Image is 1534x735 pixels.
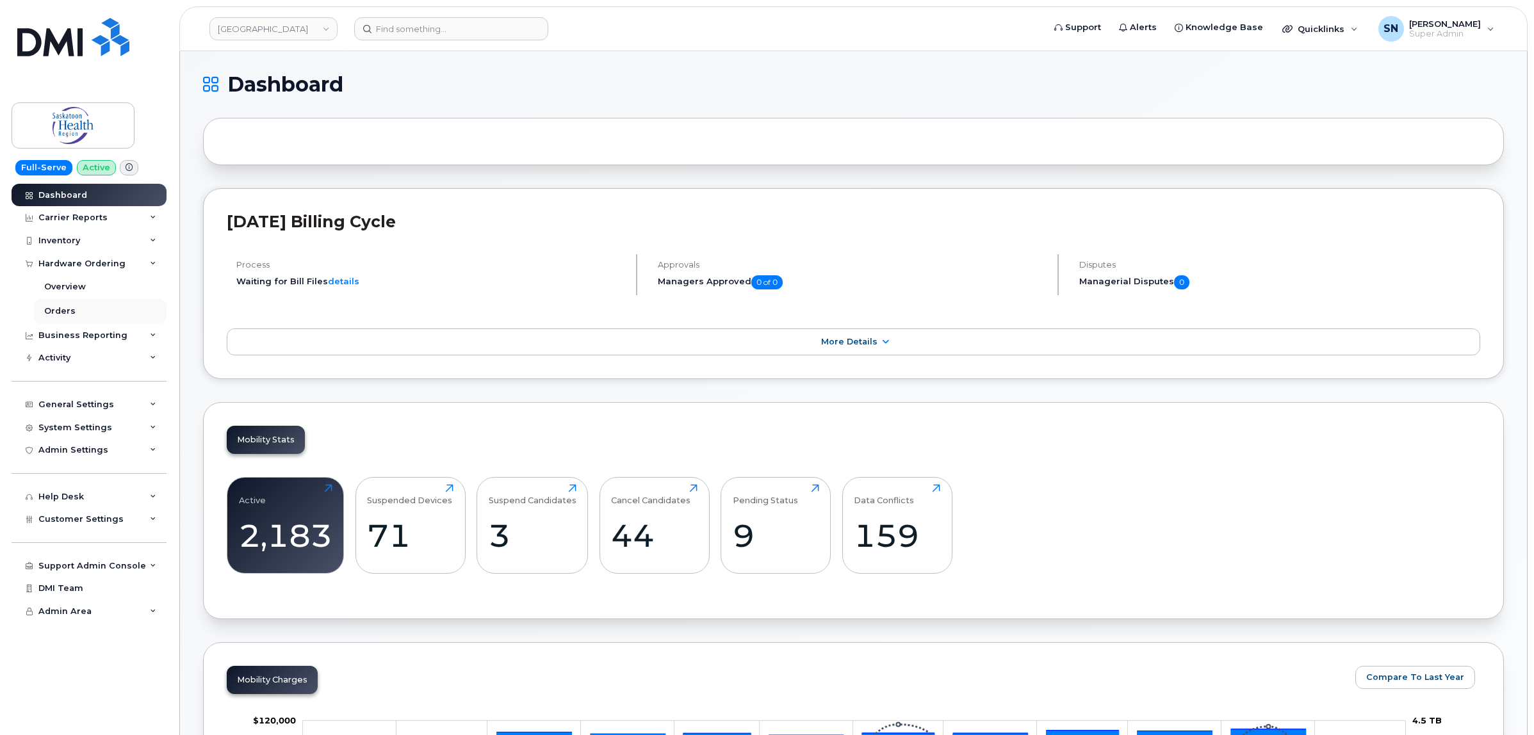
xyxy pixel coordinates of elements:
a: Suspend Candidates3 [489,484,576,566]
span: 0 of 0 [751,275,783,289]
tspan: 4.5 TB [1412,715,1442,725]
div: 159 [854,517,940,554]
a: Cancel Candidates44 [611,484,698,566]
li: Waiting for Bill Files [236,275,625,287]
a: Active2,183 [239,484,332,566]
div: Suspended Devices [367,484,452,505]
button: Compare To Last Year [1355,666,1475,689]
div: 9 [733,517,819,554]
div: 3 [489,517,576,554]
div: Suspend Candidates [489,484,576,505]
div: Cancel Candidates [611,484,690,505]
div: 71 [367,517,453,554]
iframe: Messenger Launcher [1478,679,1524,725]
h4: Approvals [658,260,1047,270]
span: Dashboard [227,75,343,94]
h4: Disputes [1079,260,1480,270]
a: Suspended Devices71 [367,484,453,566]
h5: Managers Approved [658,275,1047,289]
h4: Process [236,260,625,270]
div: Pending Status [733,484,798,505]
div: 2,183 [239,517,332,554]
g: $0 [253,715,296,725]
span: More Details [821,337,877,346]
tspan: $120,000 [253,715,296,725]
a: details [328,276,359,286]
span: 0 [1174,275,1189,289]
div: 44 [611,517,698,554]
div: Data Conflicts [854,484,914,505]
h5: Managerial Disputes [1079,275,1480,289]
a: Data Conflicts159 [854,484,940,566]
a: Pending Status9 [733,484,819,566]
div: Active [239,484,266,505]
span: Compare To Last Year [1366,671,1464,683]
h2: [DATE] Billing Cycle [227,212,1480,231]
